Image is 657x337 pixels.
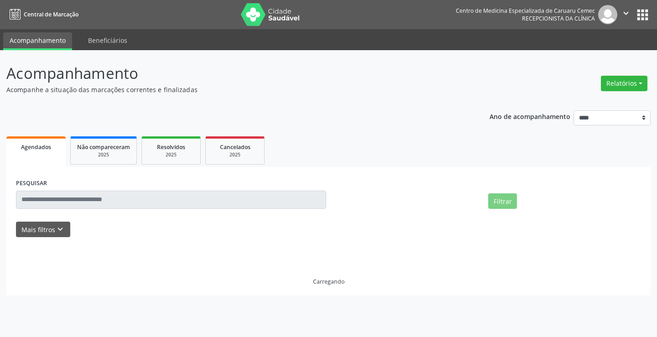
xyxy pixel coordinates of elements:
p: Acompanhamento [6,62,457,85]
div: Centro de Medicina Especializada de Caruaru Cemec [456,7,595,15]
p: Ano de acompanhamento [490,110,570,122]
span: Central de Marcação [24,10,78,18]
span: Não compareceram [77,143,130,151]
label: PESQUISAR [16,176,47,191]
div: 2025 [212,151,258,158]
div: 2025 [148,151,194,158]
span: Recepcionista da clínica [522,15,595,22]
i: keyboard_arrow_down [55,224,65,234]
i:  [621,8,631,18]
div: 2025 [77,151,130,158]
div: Carregando [313,278,344,285]
a: Beneficiários [82,32,134,48]
button: Mais filtroskeyboard_arrow_down [16,222,70,238]
span: Agendados [21,143,51,151]
button:  [617,5,635,24]
a: Central de Marcação [6,7,78,22]
a: Acompanhamento [3,32,72,50]
button: Relatórios [601,76,647,91]
img: img [598,5,617,24]
span: Resolvidos [157,143,185,151]
span: Cancelados [220,143,250,151]
p: Acompanhe a situação das marcações correntes e finalizadas [6,85,457,94]
button: Filtrar [488,193,517,209]
button: apps [635,7,651,23]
